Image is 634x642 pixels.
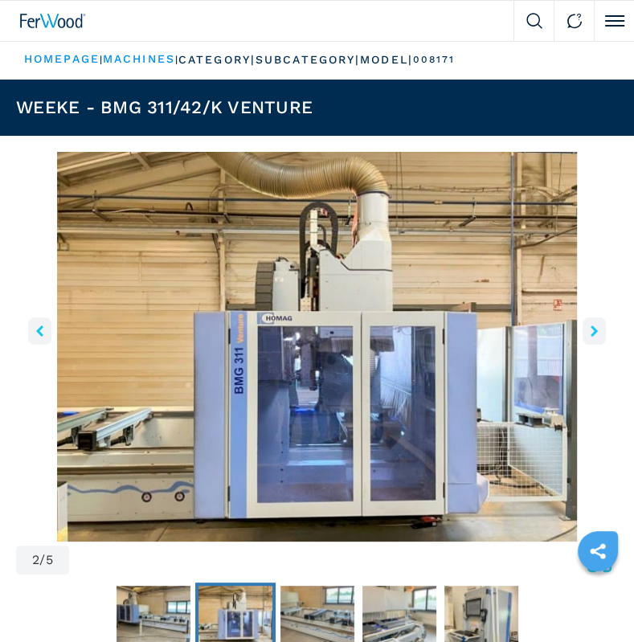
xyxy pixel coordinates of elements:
span: 5 [46,554,53,566]
iframe: Chat [566,570,622,630]
a: machines [103,52,175,65]
span: 2 [32,554,39,566]
img: Centre d'usinage à ventouses WEEKE BMG 311/42/K VENTURE [16,152,618,542]
p: 008171 [413,53,456,67]
h1: WEEKE - BMG 311/42/K VENTURE [16,99,313,117]
img: Search [526,13,542,29]
a: HOMEPAGE [24,52,100,65]
button: right-button [583,317,606,345]
button: Open Fullscreen [73,546,614,575]
img: Contact us [567,13,583,29]
span: | [100,54,103,65]
p: model | [360,52,413,68]
button: left-button [28,317,51,345]
span: / [39,554,45,566]
p: subcategory | [256,52,360,68]
a: sharethis [578,531,618,571]
button: Click to toggle menu [594,1,634,41]
div: Go to Slide 2 [16,152,618,542]
p: category | [178,52,256,68]
span: | [175,54,178,65]
img: Ferwood [20,14,86,28]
